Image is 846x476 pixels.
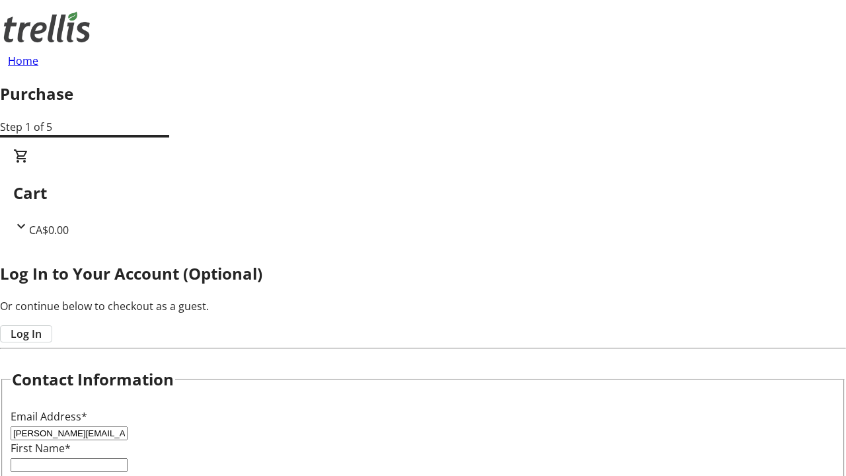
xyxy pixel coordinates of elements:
span: Log In [11,326,42,342]
span: CA$0.00 [29,223,69,237]
label: Email Address* [11,409,87,424]
div: CartCA$0.00 [13,148,833,238]
h2: Cart [13,181,833,205]
label: First Name* [11,441,71,456]
h2: Contact Information [12,368,174,391]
